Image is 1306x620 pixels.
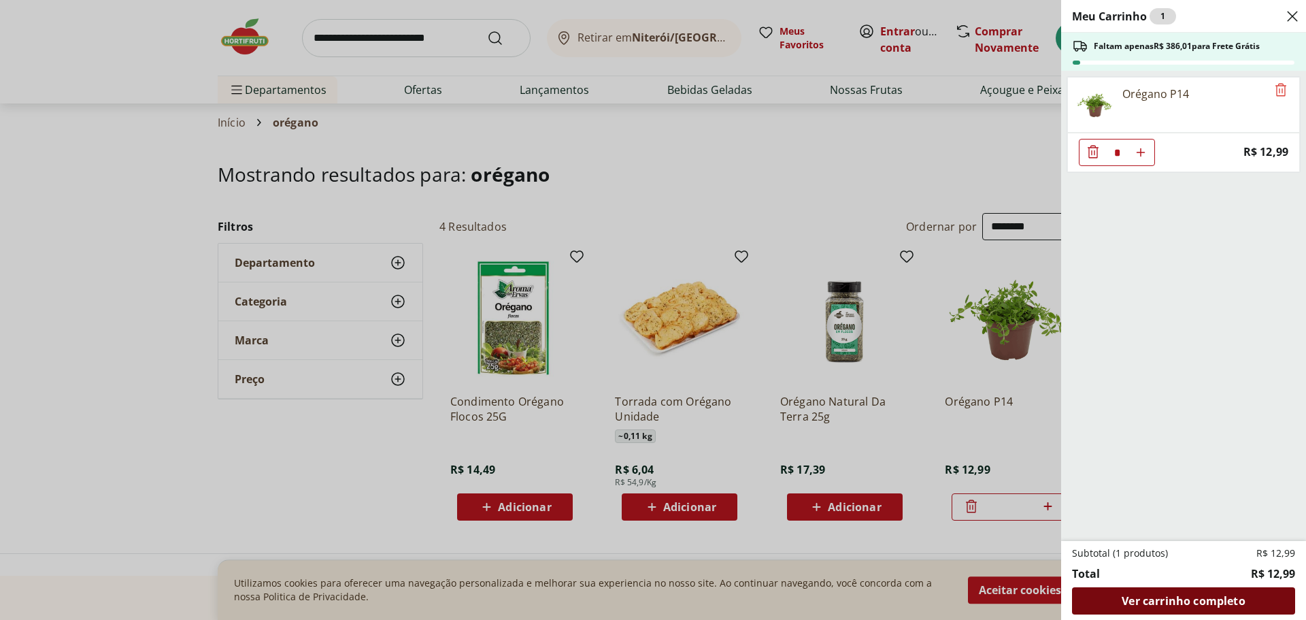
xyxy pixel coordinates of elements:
[1122,86,1189,102] div: Orégano P14
[1079,139,1107,166] button: Diminuir Quantidade
[1122,595,1245,606] span: Ver carrinho completo
[1076,86,1114,124] img: Orégano P14
[1072,587,1295,615] a: Ver carrinho completo
[1107,140,1127,165] input: Quantidade Atual
[1072,566,1100,582] span: Total
[1094,41,1260,52] span: Faltam apenas R$ 386,01 para Frete Grátis
[1127,139,1154,166] button: Aumentar Quantidade
[1243,143,1288,161] span: R$ 12,99
[1072,8,1176,25] h2: Meu Carrinho
[1273,82,1289,99] button: Remove
[1150,8,1176,25] div: 1
[1256,546,1295,560] span: R$ 12,99
[1251,566,1295,582] span: R$ 12,99
[1072,546,1168,560] span: Subtotal (1 produtos)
